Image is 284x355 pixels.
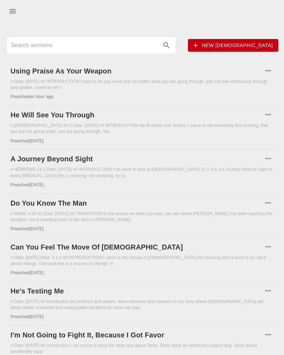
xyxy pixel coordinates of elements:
a: He Will See You Through [11,109,263,121]
a: Do You Know The Man [11,198,263,209]
button: menu [4,3,21,20]
div: # Date: [DATE] ## Introduction I ran across a story the other day about Tanto. Tanto wans an emot... [11,343,273,355]
div: # [DEMOGRAPHIC_DATA] 43:2 Date: [DATE] ## INTRODUCTION My Brothers and Sisters, I came to tell so... [11,123,273,135]
a: Using Praise As Your Weapon [11,65,263,77]
input: Search sermons [11,40,159,51]
div: # Date: [DATE] ## Introduction My brothers and sisters, there moments and seasons in our lives wh... [11,299,273,311]
a: A Journey Beyond Sight [11,153,263,164]
span: Preached [DATE] [11,270,44,275]
div: # HEBREWS 11:1 Date: [DATE] ## INTRODUCTION f we were to look at [DEMOGRAPHIC_DATA] 11:1 it is a ... [11,167,273,179]
button: New [DEMOGRAPHIC_DATA] [188,39,278,52]
a: I'm Not Going to Fight It, Because I Got Favor [11,329,263,341]
span: Preached an hour ago [11,94,54,99]
a: Can You Feel The Move Of [DEMOGRAPHIC_DATA] [11,241,263,253]
span: Preached [DATE] [11,226,44,231]
iframe: Drift Widget Chat Controller [249,320,276,347]
button: search [159,38,174,53]
span: Preached [DATE] [11,138,44,143]
span: Preached [DATE] [11,314,44,319]
div: # Date: [DATE] Deut. 2:1-3 ## INTRODUCTION I came to this house of [DEMOGRAPHIC_DATA] this mornin... [11,255,273,267]
span: New [DEMOGRAPHIC_DATA] [194,41,273,50]
div: # Date: [DATE] ## INTRODUCTION I want to let you know that no matter what you are going through, ... [11,79,273,91]
div: # MARK 4:35-41 Date: [DATE] ## TRANSITION In the verses we have just read, we see where [PERSON_N... [11,211,273,223]
span: Preached [DATE] [11,182,44,187]
a: He's Testing Me [11,285,263,297]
